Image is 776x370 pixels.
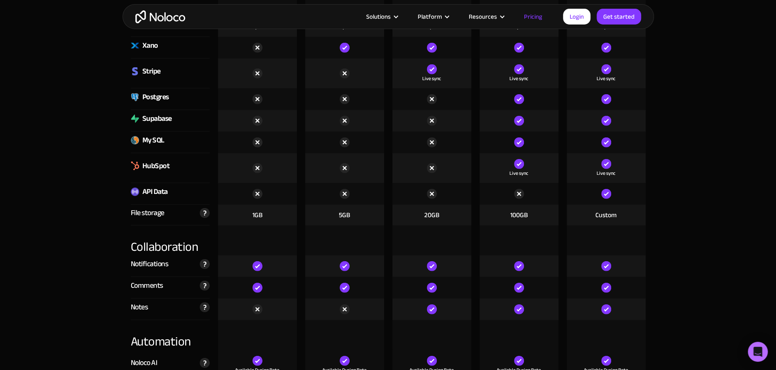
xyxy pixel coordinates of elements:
div: 100GB [510,211,528,220]
div: Postgres [142,91,169,103]
div: Stripe [142,65,161,78]
div: Notes [131,301,148,314]
div: Notifications [131,258,169,270]
div: Live sync [509,74,528,83]
div: Custom [595,211,617,220]
div: 5GB [339,211,350,220]
div: Open Intercom Messenger [748,342,768,362]
div: My SQL [142,134,164,147]
a: Pricing [514,11,553,22]
a: home [135,10,185,23]
div: File storage [131,207,164,219]
div: Platform [407,11,458,22]
div: 20GB [424,211,439,220]
div: Collaboration [131,225,210,255]
div: Resources [469,11,497,22]
div: Platform [418,11,442,22]
div: Live sync [597,74,615,83]
div: Resources [458,11,514,22]
div: Live sync [422,74,441,83]
div: Noloco AI [131,357,157,369]
a: Login [563,9,590,25]
div: Live sync [509,169,528,177]
div: Supabase [142,113,172,125]
div: 1GB [252,211,262,220]
div: HubSpot [142,160,170,172]
div: Comments [131,279,163,292]
div: Xano [142,39,158,52]
div: Automation [131,320,210,350]
div: Live sync [597,169,615,177]
a: Get started [597,9,641,25]
div: API Data [142,186,168,198]
div: Solutions [356,11,407,22]
div: Solutions [366,11,391,22]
